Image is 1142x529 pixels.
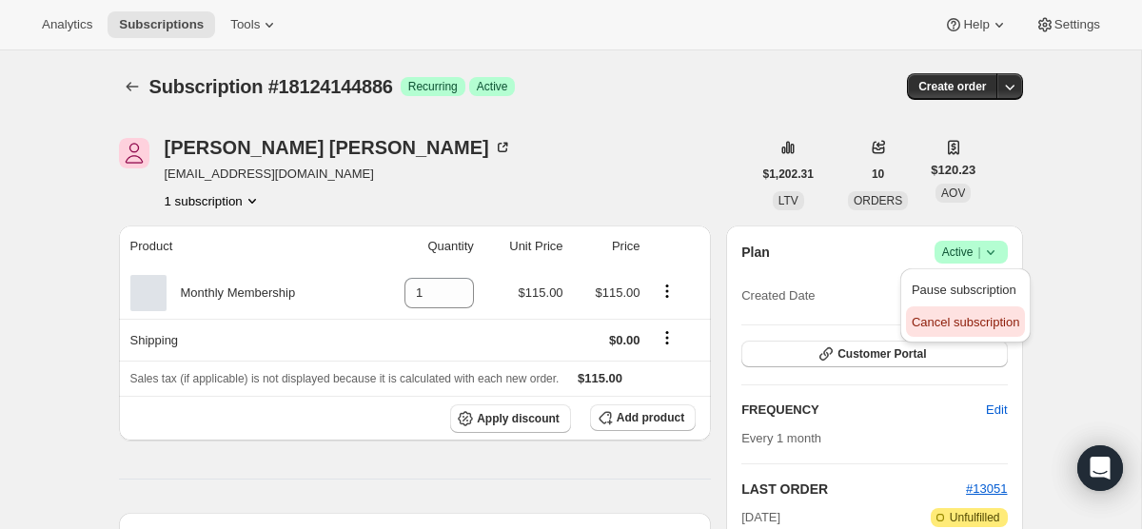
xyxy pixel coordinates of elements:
[165,138,512,157] div: [PERSON_NAME] [PERSON_NAME]
[950,510,1000,525] span: Unfulfilled
[408,79,458,94] span: Recurring
[477,411,560,426] span: Apply discount
[42,17,92,32] span: Analytics
[167,284,296,303] div: Monthly Membership
[741,508,780,527] span: [DATE]
[778,194,798,207] span: LTV
[119,225,369,267] th: Product
[977,245,980,260] span: |
[652,327,682,348] button: Shipping actions
[872,167,884,182] span: 10
[912,315,1019,329] span: Cancel subscription
[966,480,1007,499] button: #13051
[30,11,104,38] button: Analytics
[119,319,369,361] th: Shipping
[942,243,1000,262] span: Active
[149,76,393,97] span: Subscription #18124144886
[741,341,1007,367] button: Customer Portal
[741,480,966,499] h2: LAST ORDER
[596,285,640,300] span: $115.00
[119,17,204,32] span: Subscriptions
[906,306,1025,337] button: Cancel subscription
[741,401,986,420] h2: FREQUENCY
[450,404,571,433] button: Apply discount
[907,73,997,100] button: Create order
[652,281,682,302] button: Product actions
[986,401,1007,420] span: Edit
[933,11,1019,38] button: Help
[519,285,563,300] span: $115.00
[219,11,290,38] button: Tools
[860,161,896,187] button: 10
[931,161,975,180] span: $120.23
[741,243,770,262] h2: Plan
[130,372,560,385] span: Sales tax (if applicable) is not displayed because it is calculated with each new order.
[617,410,684,425] span: Add product
[230,17,260,32] span: Tools
[941,186,965,200] span: AOV
[741,431,821,445] span: Every 1 month
[609,333,640,347] span: $0.00
[1024,11,1112,38] button: Settings
[763,167,814,182] span: $1,202.31
[741,286,815,305] span: Created Date
[569,225,646,267] th: Price
[477,79,508,94] span: Active
[108,11,215,38] button: Subscriptions
[963,17,989,32] span: Help
[1054,17,1100,32] span: Settings
[578,371,622,385] span: $115.00
[975,395,1018,425] button: Edit
[918,79,986,94] span: Create order
[966,481,1007,496] a: #13051
[912,283,1016,297] span: Pause subscription
[119,138,149,168] span: Olivia Aguilera
[854,194,902,207] span: ORDERS
[165,165,512,184] span: [EMAIL_ADDRESS][DOMAIN_NAME]
[837,346,926,362] span: Customer Portal
[1077,445,1123,491] div: Open Intercom Messenger
[752,161,825,187] button: $1,202.31
[119,73,146,100] button: Subscriptions
[480,225,569,267] th: Unit Price
[906,274,1025,304] button: Pause subscription
[590,404,696,431] button: Add product
[165,191,262,210] button: Product actions
[368,225,480,267] th: Quantity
